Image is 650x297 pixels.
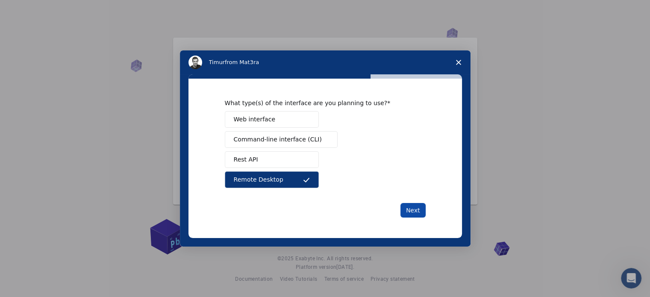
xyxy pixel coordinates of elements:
[234,135,322,144] span: Command-line interface (CLI)
[225,151,319,168] button: Rest API
[225,99,413,107] div: What type(s) of the interface are you planning to use?
[188,56,202,69] img: Profile image for Timur
[234,115,275,124] span: Web interface
[209,59,225,65] span: Timur
[400,203,426,218] button: Next
[225,59,259,65] span: from Mat3ra
[234,175,283,184] span: Remote Desktop
[225,171,319,188] button: Remote Desktop
[225,131,338,148] button: Command-line interface (CLI)
[447,50,471,74] span: Close survey
[234,155,258,164] span: Rest API
[225,111,319,128] button: Web interface
[17,6,48,14] span: Support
